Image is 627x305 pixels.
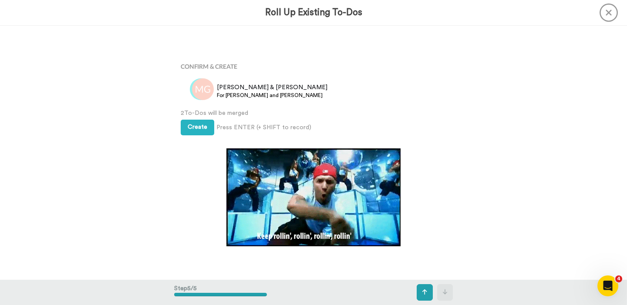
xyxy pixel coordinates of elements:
h3: Roll Up Existing To-Dos [265,7,362,17]
h4: Confirm & Create [181,63,446,70]
span: [PERSON_NAME] & [PERSON_NAME] [217,83,327,92]
iframe: Intercom live chat [597,275,618,296]
span: Create [188,124,207,130]
div: Step 5 / 5 [174,280,267,305]
img: %20g.png [190,78,212,100]
span: Press ENTER (+ SHIFT to record) [216,123,311,132]
span: 4 [615,275,622,282]
img: 6EEDSeh.gif [226,148,401,246]
img: mg.png [192,78,214,100]
span: 2 To-Dos will be merged [181,109,446,117]
button: Create [181,120,214,135]
span: For [PERSON_NAME] and [PERSON_NAME] [217,92,327,99]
